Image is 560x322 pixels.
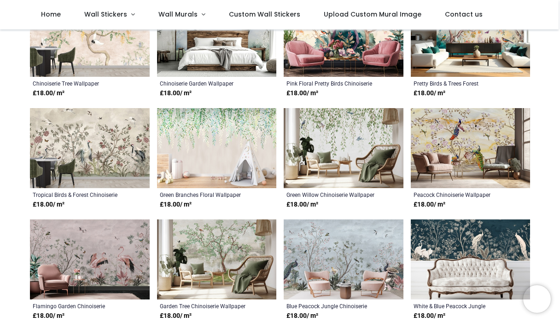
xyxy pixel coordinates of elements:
a: Pink Floral Pretty Birds Chinoiserie Wallpaper [286,80,378,87]
img: Green Willow Chinoiserie Wall Mural Wallpaper [284,108,403,188]
a: White & Blue Peacock Jungle Wallpaper [414,302,505,310]
strong: £ 18.00 / m² [33,311,64,321]
strong: £ 18.00 / m² [414,200,445,209]
strong: £ 18.00 / m² [160,200,192,209]
a: Blue Peacock Jungle Chinoiserie Wallpaper [286,302,378,310]
a: Pretty Birds & Trees Forest Landscape Wallpaper [414,80,505,87]
strong: £ 18.00 / m² [286,200,318,209]
a: Green Willow Chinoiserie Wallpaper [286,191,378,198]
img: Tropical Birds & Forest Chinoiserie Wall Mural Wallpaper [30,108,150,188]
a: Flamingo Garden Chinoiserie Wallpaper [33,302,124,310]
strong: £ 18.00 / m² [160,89,192,98]
strong: £ 18.00 / m² [33,89,64,98]
img: Flamingo Garden Chinoiserie Wall Mural Wallpaper [30,219,150,299]
strong: £ 18.00 / m² [286,89,318,98]
strong: £ 18.00 / m² [414,311,445,321]
span: Wall Murals [158,10,198,19]
iframe: Brevo live chat [523,285,551,313]
strong: £ 18.00 / m² [33,200,64,209]
a: Green Branches Floral Wallpaper [160,191,251,198]
a: Chinoiserie Tree Wallpaper [33,80,124,87]
span: Home [41,10,61,19]
span: Custom Wall Stickers [229,10,300,19]
span: Upload Custom Mural Image [324,10,421,19]
span: Contact us [445,10,483,19]
strong: £ 18.00 / m² [286,311,318,321]
img: Peacock Chinoiserie Wall Mural Wallpaper [411,108,531,188]
a: Garden Tree Chinoiserie Wallpaper [160,302,251,310]
strong: £ 18.00 / m² [414,89,445,98]
a: Chinoiserie Garden Wallpaper [160,80,251,87]
img: Green Branches Floral Wall Mural Wallpaper [157,108,277,188]
a: Peacock Chinoiserie Wallpaper [414,191,505,198]
img: Blue Peacock Jungle Chinoiserie Wall Mural Wallpaper [284,219,403,299]
a: Tropical Birds & Forest Chinoiserie Wallpaper [33,191,124,198]
span: Wall Stickers [84,10,127,19]
strong: £ 18.00 / m² [160,311,192,321]
img: White & Blue Peacock Jungle Wall Mural Wallpaper [411,219,531,299]
img: Garden Tree Chinoiserie Wall Mural Wallpaper [157,219,277,299]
